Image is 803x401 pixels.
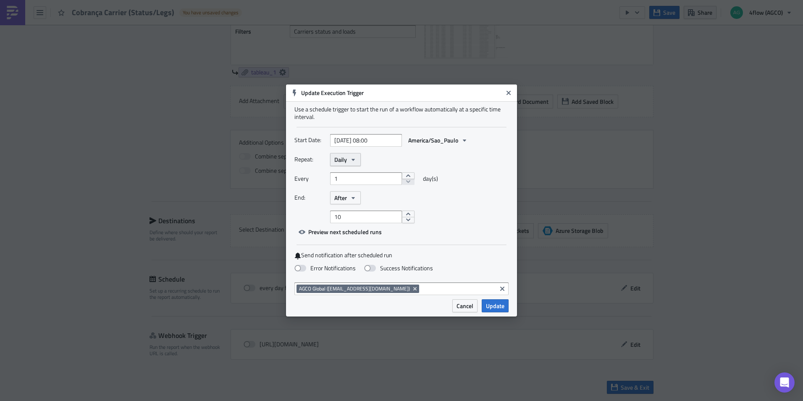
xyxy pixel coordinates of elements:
span: Cancel [457,301,473,310]
span: Daily [334,155,347,164]
button: Clear selected items [497,284,507,294]
button: After [330,191,361,204]
button: Preview next scheduled runs [294,225,386,238]
label: Repeat: [294,153,326,166]
button: Update [482,299,509,312]
label: End: [294,191,326,204]
label: Send notification after scheduled run [294,251,509,259]
span: America/Sao_Paulo [408,136,458,145]
span: After [334,193,347,202]
div: Use a schedule trigger to start the run of a workflow automatically at a specific time interval. [294,106,509,121]
span: AGCO Global ([EMAIL_ADDRESS][DOMAIN_NAME]) [299,285,410,293]
span: Preview next scheduled runs [308,227,382,236]
button: Close [502,87,515,99]
span: day(s) [423,172,438,185]
button: Daily [330,153,361,166]
button: Remove Tag [412,285,419,293]
button: Cancel [452,299,478,312]
label: Success Notifications [364,264,433,272]
h6: Update Execution Trigger [301,89,503,97]
button: America/Sao_Paulo [404,134,472,147]
label: Start Date: [294,134,326,146]
label: Error Notifications [294,264,356,272]
button: decrement [402,217,415,224]
div: Open Intercom Messenger [774,372,795,393]
button: increment [402,211,415,217]
input: YYYY-MM-DD HH:mm [330,134,402,147]
button: decrement [402,179,415,185]
label: Every [294,172,326,185]
span: Update [486,301,504,310]
button: increment [402,172,415,179]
